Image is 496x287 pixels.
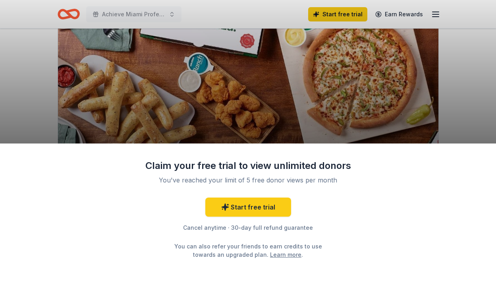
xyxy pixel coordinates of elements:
div: You can also refer your friends to earn credits to use towards an upgraded plan. . [167,242,329,259]
a: Learn more [270,250,301,259]
a: Start free trial [205,198,291,217]
div: You've reached your limit of 5 free donor views per month [154,175,342,185]
div: Cancel anytime · 30-day full refund guarantee [145,223,351,233]
div: Claim your free trial to view unlimited donors [145,159,351,172]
